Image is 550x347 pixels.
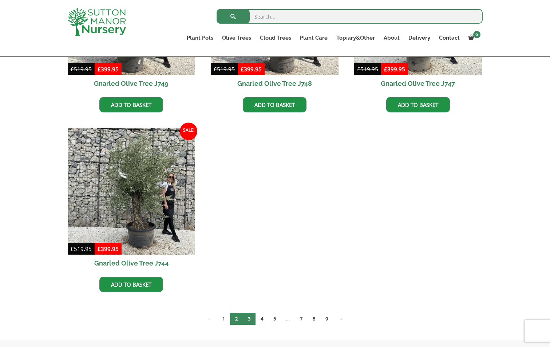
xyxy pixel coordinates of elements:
bdi: 519.95 [357,65,378,73]
a: Page 7 [295,313,308,325]
input: Search... [217,9,483,24]
bdi: 399.95 [241,65,262,73]
bdi: 399.95 [384,65,405,73]
img: logo [68,7,126,36]
span: £ [357,65,360,73]
a: Page 4 [256,313,268,325]
a: Plant Care [296,33,332,43]
a: Topiary&Other [332,33,379,43]
span: £ [71,65,74,73]
span: Sale! [180,123,197,140]
h2: Gnarled Olive Tree J748 [211,75,339,92]
a: Delivery [404,33,435,43]
a: Cloud Trees [256,33,296,43]
span: Page 2 [230,313,243,325]
a: Page 8 [308,313,320,325]
bdi: 399.95 [98,245,119,252]
a: Add to basket: “Gnarled Olive Tree J744” [99,277,163,292]
span: 0 [473,31,480,38]
span: £ [98,245,101,252]
h2: Gnarled Olive Tree J749 [68,75,195,92]
a: Add to basket: “Gnarled Olive Tree J747” [386,97,450,112]
span: £ [384,65,387,73]
span: … [281,313,295,325]
a: Page 3 [243,313,256,325]
bdi: 519.95 [214,65,235,73]
a: → [333,313,348,325]
a: Page 5 [268,313,281,325]
a: About [379,33,404,43]
h2: Gnarled Olive Tree J744 [68,255,195,271]
bdi: 399.95 [98,65,119,73]
a: Contact [435,33,464,43]
a: ← [202,313,217,325]
a: Plant Pots [182,33,218,43]
a: Add to basket: “Gnarled Olive Tree J749” [99,97,163,112]
a: Page 1 [217,313,230,325]
a: Add to basket: “Gnarled Olive Tree J748” [243,97,306,112]
img: Gnarled Olive Tree J744 [68,128,195,255]
a: Page 9 [320,313,333,325]
span: £ [214,65,217,73]
a: Sale! Gnarled Olive Tree J744 [68,128,195,272]
bdi: 519.95 [71,65,92,73]
span: £ [71,245,74,252]
span: £ [98,65,101,73]
a: 0 [464,33,483,43]
h2: Gnarled Olive Tree J747 [354,75,482,92]
nav: Product Pagination [68,312,483,328]
a: Olive Trees [218,33,256,43]
span: £ [241,65,244,73]
bdi: 519.95 [71,245,92,252]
